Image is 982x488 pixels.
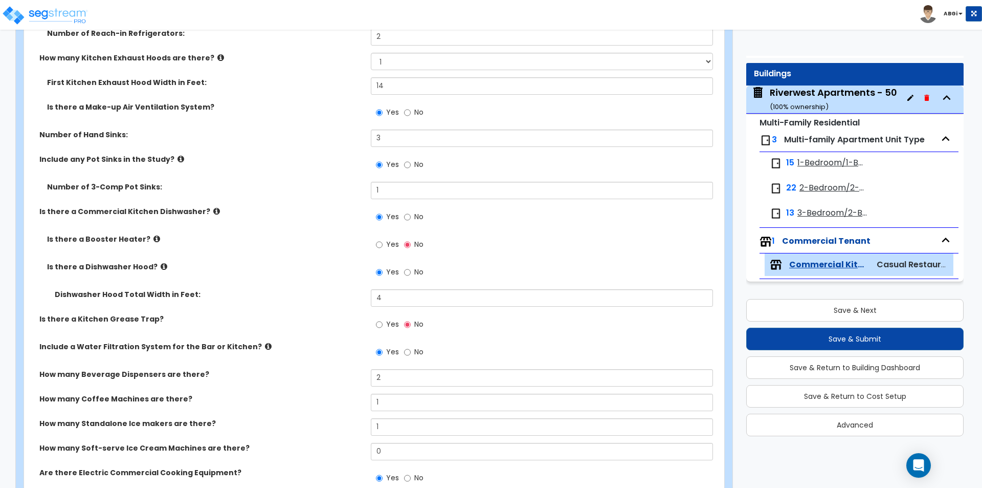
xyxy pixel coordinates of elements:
span: No [414,267,423,277]
span: 13 [786,207,794,219]
span: Yes [386,319,399,329]
span: Multi-family Apartment Unit Type [784,134,925,145]
i: click for more info! [217,54,224,61]
input: Yes [376,319,383,330]
span: 3 [772,134,777,145]
label: Are there Electric Commercial Cooking Equipment? [39,468,363,478]
div: Riverwest Apartments - 50 [770,86,897,112]
label: Number of Hand Sinks: [39,130,363,140]
input: Yes [376,239,383,250]
span: No [414,211,423,222]
small: ( 100 % ownership) [770,102,829,112]
label: Include a Water Filtration System for the Bar or Kitchen? [39,342,363,352]
span: No [414,319,423,329]
button: Advanced [746,414,964,436]
label: Is there a Kitchen Grease Trap? [39,314,363,324]
span: Yes [386,239,399,249]
input: Yes [376,107,383,118]
input: Yes [376,211,383,223]
input: Yes [376,267,383,278]
b: ABGi [944,10,957,17]
span: No [414,107,423,117]
i: click for more info! [161,263,167,270]
label: How many Standalone Ice makers are there? [39,418,363,429]
span: No [414,347,423,357]
div: Buildings [754,68,956,80]
button: Save & Submit [746,328,964,350]
span: Yes [386,347,399,357]
div: Open Intercom Messenger [906,453,931,478]
span: Commercial Kitchen [789,259,868,271]
i: click for more info! [265,343,272,350]
label: Is there a Dishwasher Hood? [47,262,363,272]
span: 1 [772,235,775,247]
input: Yes [376,159,383,171]
span: Yes [386,473,399,483]
label: Is there a Make-up Air Ventilation System? [47,102,363,112]
img: door.png [760,134,772,146]
button: Save & Return to Cost Setup [746,385,964,408]
input: Yes [376,473,383,484]
span: Riverwest Apartments - 50 [751,86,897,112]
input: No [404,159,411,171]
i: click for more info! [153,235,160,243]
label: Number of 3-Comp Pot Sinks: [47,182,363,192]
img: tenants.png [760,236,772,248]
label: Include any Pot Sinks in the Study? [39,154,363,164]
img: logo_pro_r.png [2,5,88,26]
button: Save & Next [746,299,964,322]
span: No [414,159,423,169]
input: Yes [376,347,383,358]
img: tenants.png [770,259,782,271]
span: 1-Bedroom/1-Bathroom [797,157,868,169]
label: First Kitchen Exhaust Hood Width in Feet: [47,77,363,88]
input: No [404,211,411,223]
img: door.png [770,207,782,220]
label: Number of Reach-in Refrigerators: [47,28,363,38]
small: Multi-Family Residential [760,117,860,129]
img: building.svg [751,86,765,99]
span: Yes [386,211,399,222]
input: No [404,107,411,118]
label: Is there a Booster Heater? [47,234,363,244]
label: How many Soft-serve Ice Cream Machines are there? [39,443,363,453]
label: How many Kitchen Exhaust Hoods are there? [39,53,363,63]
img: door.png [770,157,782,169]
input: No [404,319,411,330]
label: Dishwasher Hood Total Width in Feet: [55,289,363,300]
input: No [404,347,411,358]
span: Yes [386,107,399,117]
button: Save & Return to Building Dashboard [746,356,964,379]
i: click for more info! [213,207,220,215]
label: How many Beverage Dispensers are there? [39,369,363,379]
span: 3-Bedroom/2-Bathroom [797,207,868,219]
label: How many Coffee Machines are there? [39,394,363,404]
img: door.png [770,182,782,195]
span: 15 [786,157,794,169]
input: No [404,267,411,278]
input: No [404,239,411,250]
span: 22 [786,182,796,194]
span: No [414,239,423,249]
span: Yes [386,267,399,277]
input: No [404,473,411,484]
img: avatar.png [919,5,937,23]
span: No [414,473,423,483]
span: Yes [386,159,399,169]
label: Is there a Commercial Kitchen Dishwasher? [39,206,363,217]
span: Commercial Tenant [782,235,871,247]
i: click for more info! [177,155,184,163]
span: 2-Bedroom/2-Bathroom [799,182,868,194]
